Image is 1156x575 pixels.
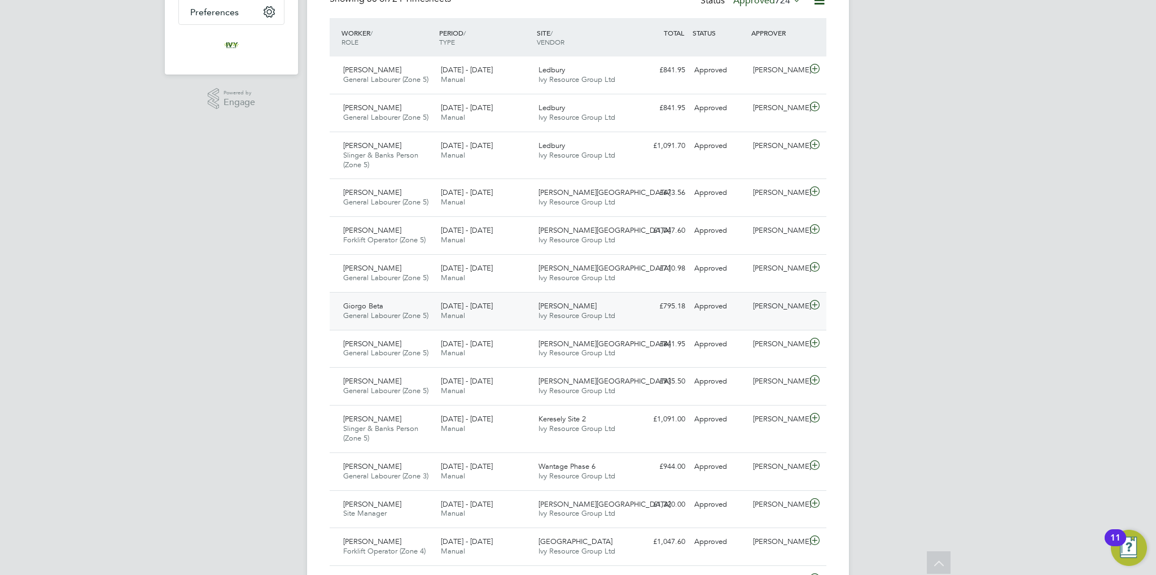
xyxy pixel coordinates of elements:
[441,461,493,471] span: [DATE] - [DATE]
[1110,538,1120,552] div: 11
[690,61,748,80] div: Approved
[631,335,690,354] div: £841.95
[343,273,428,282] span: General Labourer (Zone 5)
[441,386,465,395] span: Manual
[343,197,428,207] span: General Labourer (Zone 5)
[463,28,466,37] span: /
[538,141,565,150] span: Ledbury
[631,495,690,514] div: £1,320.00
[631,61,690,80] div: £841.95
[748,184,807,202] div: [PERSON_NAME]
[441,339,493,349] span: [DATE] - [DATE]
[690,372,748,391] div: Approved
[538,348,615,358] span: Ivy Resource Group Ltd
[748,61,807,80] div: [PERSON_NAME]
[538,414,586,424] span: Keresely Site 2
[343,112,428,122] span: General Labourer (Zone 5)
[343,235,426,245] span: Forklift Operator (Zone 5)
[190,7,239,18] span: Preferences
[538,508,615,518] span: Ivy Resource Group Ltd
[748,23,807,43] div: APPROVER
[538,263,671,273] span: [PERSON_NAME][GEOGRAPHIC_DATA]
[441,150,465,160] span: Manual
[441,112,465,122] span: Manual
[690,137,748,155] div: Approved
[631,533,690,551] div: £1,047.60
[748,137,807,155] div: [PERSON_NAME]
[748,372,807,391] div: [PERSON_NAME]
[538,499,671,509] span: [PERSON_NAME][GEOGRAPHIC_DATA]
[343,311,428,320] span: General Labourer (Zone 5)
[339,23,436,52] div: WORKER
[343,301,383,311] span: Giorgo Beta
[534,23,632,52] div: SITE
[538,225,671,235] span: [PERSON_NAME][GEOGRAPHIC_DATA]
[343,75,428,84] span: General Labourer (Zone 5)
[538,301,597,311] span: [PERSON_NAME]
[538,471,615,481] span: Ivy Resource Group Ltd
[538,376,671,386] span: [PERSON_NAME][GEOGRAPHIC_DATA]
[343,150,418,169] span: Slinger & Banks Person (Zone 5)
[441,273,465,282] span: Manual
[631,184,690,202] div: £673.56
[343,225,401,235] span: [PERSON_NAME]
[538,75,615,84] span: Ivy Resource Group Ltd
[343,263,401,273] span: [PERSON_NAME]
[439,37,455,46] span: TYPE
[748,458,807,476] div: [PERSON_NAME]
[441,225,493,235] span: [DATE] - [DATE]
[370,28,373,37] span: /
[343,461,401,471] span: [PERSON_NAME]
[538,339,671,349] span: [PERSON_NAME][GEOGRAPHIC_DATA]
[1111,530,1147,566] button: Open Resource Center, 11 new notifications
[441,197,465,207] span: Manual
[631,137,690,155] div: £1,091.70
[748,259,807,278] div: [PERSON_NAME]
[178,36,284,54] a: Go to home page
[538,65,565,75] span: Ledbury
[441,188,493,197] span: [DATE] - [DATE]
[690,221,748,240] div: Approved
[441,301,493,311] span: [DATE] - [DATE]
[538,546,615,556] span: Ivy Resource Group Ltd
[631,99,690,117] div: £841.95
[343,471,428,481] span: General Labourer (Zone 3)
[343,537,401,546] span: [PERSON_NAME]
[748,99,807,117] div: [PERSON_NAME]
[441,75,465,84] span: Manual
[748,533,807,551] div: [PERSON_NAME]
[343,499,401,509] span: [PERSON_NAME]
[631,372,690,391] div: £935.50
[436,23,534,52] div: PERIOD
[690,23,748,43] div: STATUS
[690,297,748,316] div: Approved
[441,103,493,112] span: [DATE] - [DATE]
[690,259,748,278] div: Approved
[690,184,748,202] div: Approved
[343,424,418,443] span: Slinger & Banks Person (Zone 5)
[441,546,465,556] span: Manual
[224,98,255,107] span: Engage
[343,188,401,197] span: [PERSON_NAME]
[748,495,807,514] div: [PERSON_NAME]
[538,197,615,207] span: Ivy Resource Group Ltd
[690,410,748,429] div: Approved
[441,348,465,358] span: Manual
[748,221,807,240] div: [PERSON_NAME]
[441,537,493,546] span: [DATE] - [DATE]
[341,37,358,46] span: ROLE
[690,335,748,354] div: Approved
[441,141,493,150] span: [DATE] - [DATE]
[538,188,671,197] span: [PERSON_NAME][GEOGRAPHIC_DATA]
[343,348,428,358] span: General Labourer (Zone 5)
[441,65,493,75] span: [DATE] - [DATE]
[690,458,748,476] div: Approved
[690,99,748,117] div: Approved
[343,65,401,75] span: [PERSON_NAME]
[538,235,615,245] span: Ivy Resource Group Ltd
[343,546,426,556] span: Forklift Operator (Zone 4)
[441,499,493,509] span: [DATE] - [DATE]
[631,221,690,240] div: £1,047.60
[343,386,428,395] span: General Labourer (Zone 5)
[748,335,807,354] div: [PERSON_NAME]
